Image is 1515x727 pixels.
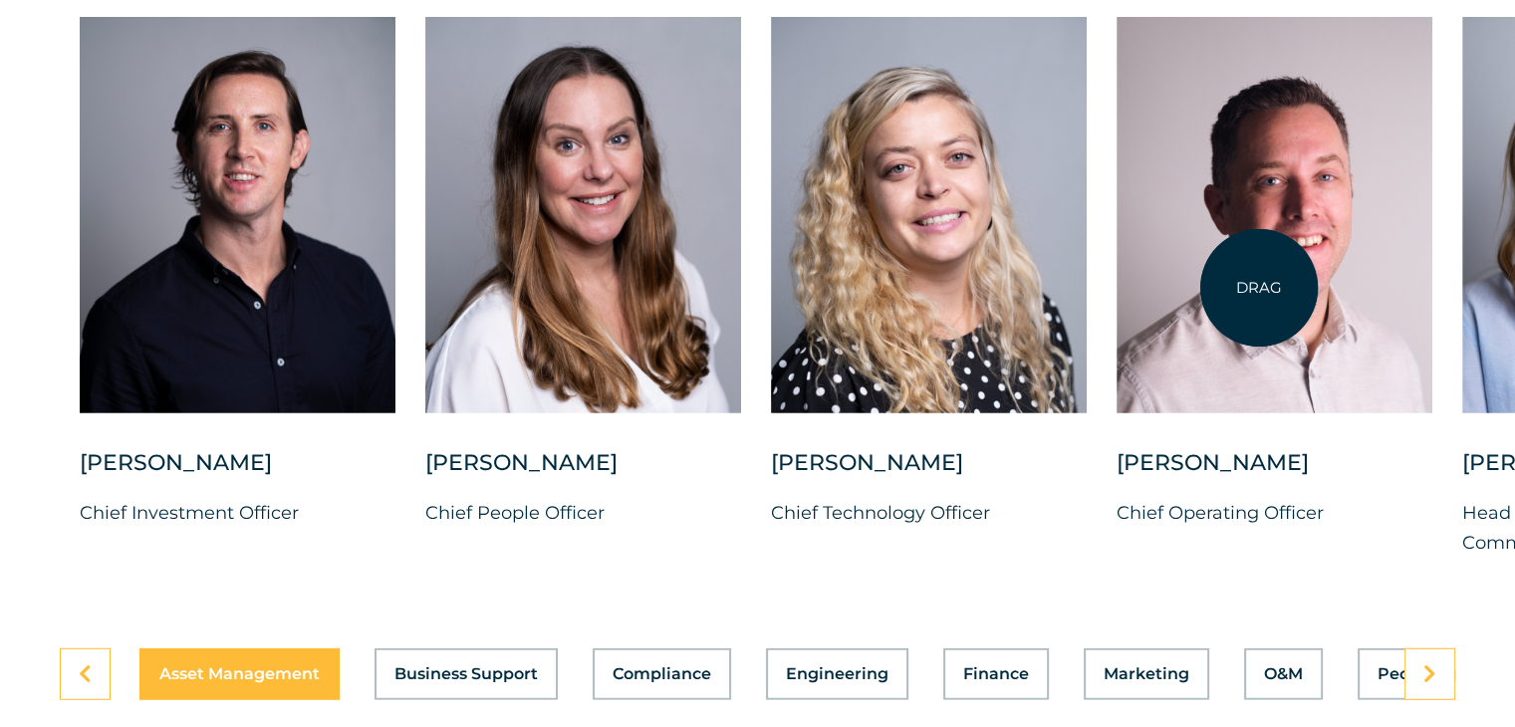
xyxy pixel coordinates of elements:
div: [PERSON_NAME] [80,448,395,498]
div: [PERSON_NAME] [425,448,741,498]
span: Compliance [613,666,711,682]
span: O&M [1264,666,1303,682]
span: Engineering [786,666,888,682]
span: Asset Management [159,666,320,682]
p: Chief Investment Officer [80,498,395,528]
div: [PERSON_NAME] [771,448,1087,498]
p: Chief Operating Officer [1117,498,1432,528]
p: Chief Technology Officer [771,498,1087,528]
p: Chief People Officer [425,498,741,528]
span: Finance [963,666,1029,682]
div: [PERSON_NAME] [1117,448,1432,498]
span: Business Support [394,666,538,682]
span: Marketing [1104,666,1189,682]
